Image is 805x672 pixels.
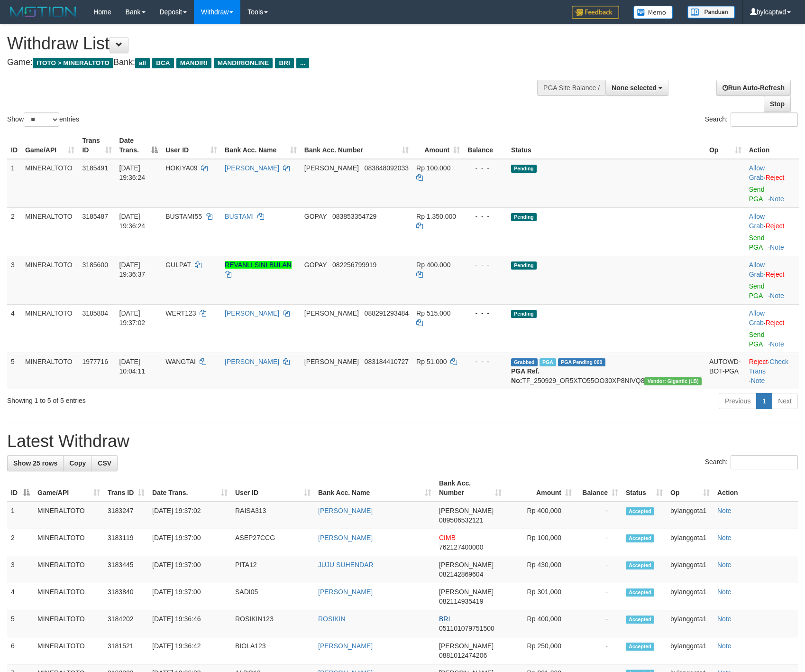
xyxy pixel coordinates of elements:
a: Show 25 rows [7,455,64,471]
span: Accepted [626,588,654,597]
span: [DATE] 10:04:11 [119,358,146,375]
span: 3185600 [82,261,108,269]
td: Rp 400,000 [505,610,576,637]
a: Allow Grab [749,164,765,181]
td: 1 [7,159,21,208]
span: · [749,164,766,181]
td: Rp 250,000 [505,637,576,664]
span: Show 25 rows [13,459,57,467]
td: - [576,529,622,556]
td: 3 [7,556,34,583]
th: Trans ID: activate to sort column ascending [78,132,115,159]
span: HOKIYA09 [165,164,197,172]
th: Game/API: activate to sort column ascending [21,132,78,159]
span: GOPAY [304,213,327,220]
a: 1 [756,393,772,409]
span: 1977716 [82,358,108,365]
a: CSV [91,455,118,471]
span: Grabbed [511,358,538,366]
th: Balance [464,132,507,159]
td: 3 [7,256,21,304]
div: Showing 1 to 5 of 5 entries [7,392,329,405]
th: Action [745,132,799,159]
span: [PERSON_NAME] [439,507,494,514]
label: Search: [705,455,798,469]
div: - - - [467,212,503,221]
a: Send PGA [749,282,765,299]
td: MINERALTOTO [34,637,104,664]
td: MINERALTOTO [21,353,78,389]
td: · [745,256,799,304]
span: CIMB [439,534,456,541]
td: RAISA313 [231,502,314,529]
span: WANGTAI [165,358,196,365]
td: · · [745,353,799,389]
span: Rp 51.000 [416,358,447,365]
a: BUSTAMI [225,213,254,220]
a: [PERSON_NAME] [225,309,279,317]
a: Reject [766,319,785,327]
span: Vendor URL: https://dashboard.q2checkout.com/secure [644,377,702,385]
label: Search: [705,112,798,127]
a: Reject [766,174,785,181]
td: bylanggota1 [667,637,714,664]
a: Note [751,377,765,384]
a: Note [717,588,732,596]
span: GOPAY [304,261,327,269]
td: MINERALTOTO [34,529,104,556]
a: Note [770,243,784,251]
td: 2 [7,529,34,556]
a: Previous [719,393,757,409]
a: [PERSON_NAME] [225,164,279,172]
a: Note [770,340,784,348]
span: Copy [69,459,86,467]
span: 3185491 [82,164,108,172]
td: - [576,502,622,529]
td: · [745,207,799,256]
div: - - - [467,308,503,318]
td: MINERALTOTO [34,502,104,529]
td: 3183840 [104,583,148,610]
td: · [745,304,799,353]
td: PITA12 [231,556,314,583]
span: Rp 100.000 [416,164,450,172]
a: [PERSON_NAME] [318,588,373,596]
span: 3185487 [82,213,108,220]
span: · [749,309,766,327]
span: [PERSON_NAME] [304,358,359,365]
td: 3184202 [104,610,148,637]
th: Status: activate to sort column ascending [622,475,667,502]
td: AUTOWD-BOT-PGA [705,353,745,389]
a: Note [770,292,784,299]
a: Note [717,561,732,569]
span: ITOTO > MINERALTOTO [33,58,113,68]
div: - - - [467,260,503,270]
span: Accepted [626,643,654,651]
span: [PERSON_NAME] [439,642,494,650]
th: Status [507,132,705,159]
th: Action [714,475,798,502]
a: Send PGA [749,331,765,348]
td: Rp 400,000 [505,502,576,529]
td: Rp 100,000 [505,529,576,556]
th: Amount: activate to sort column ascending [505,475,576,502]
a: Reject [749,358,768,365]
td: · [745,159,799,208]
span: Pending [511,165,537,173]
td: [DATE] 19:37:00 [148,529,231,556]
div: PGA Site Balance / [537,80,605,96]
span: PGA Pending [558,358,605,366]
a: Note [717,534,732,541]
td: 4 [7,583,34,610]
th: User ID: activate to sort column ascending [162,132,221,159]
td: [DATE] 19:37:02 [148,502,231,529]
img: Button%20Memo.svg [633,6,673,19]
a: Reject [766,271,785,278]
a: [PERSON_NAME] [318,534,373,541]
span: [PERSON_NAME] [304,164,359,172]
div: - - - [467,163,503,173]
span: Rp 1.350.000 [416,213,456,220]
span: Accepted [626,616,654,624]
b: PGA Ref. No: [511,367,540,384]
img: Feedback.jpg [572,6,619,19]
